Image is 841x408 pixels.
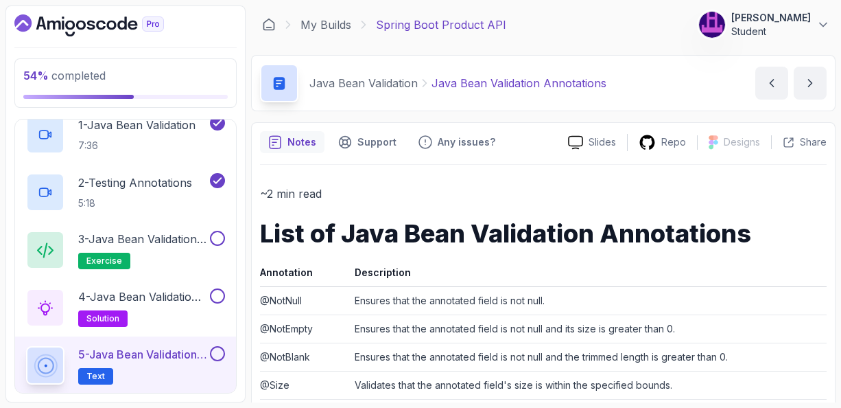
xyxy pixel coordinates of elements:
[349,286,827,315] td: Ensures that the annotated field is not null.
[23,69,106,82] span: completed
[260,371,349,399] td: @Size
[26,288,225,327] button: 4-Java Bean Validation Exercise Solutionsolution
[771,135,827,149] button: Share
[376,16,506,33] p: Spring Boot Product API
[78,288,207,305] p: 4 - Java Bean Validation Exercise Solution
[260,131,324,153] button: notes button
[78,196,192,210] p: 5:18
[287,135,316,149] p: Notes
[731,11,811,25] p: [PERSON_NAME]
[731,25,811,38] p: Student
[26,115,225,154] button: 1-Java Bean Validation7:36
[300,16,351,33] a: My Builds
[698,11,830,38] button: user profile image[PERSON_NAME]Student
[260,184,827,203] p: ~2 min read
[661,135,686,149] p: Repo
[26,173,225,212] button: 2-Testing Annotations5:18
[78,139,196,152] p: 7:36
[260,343,349,371] td: @NotBlank
[557,135,627,150] a: Slides
[724,135,760,149] p: Designs
[800,135,827,149] p: Share
[26,346,225,385] button: 5-Java Bean Validation AnnotationsText
[349,315,827,343] td: Ensures that the annotated field is not null and its size is greater than 0.
[794,67,827,100] button: next content
[260,286,349,315] td: @NotNull
[78,117,196,133] p: 1 - Java Bean Validation
[260,264,349,287] th: Annotation
[410,131,504,153] button: Feedback button
[86,256,122,267] span: exercise
[78,174,192,191] p: 2 - Testing Annotations
[14,14,196,36] a: Dashboard
[699,12,725,38] img: user profile image
[755,67,788,100] button: previous content
[78,231,207,247] p: 3 - Java Bean Validation Exercise
[589,135,616,149] p: Slides
[260,315,349,343] td: @NotEmpty
[86,313,119,324] span: solution
[78,346,207,363] p: 5 - Java Bean Validation Annotations
[26,231,225,269] button: 3-Java Bean Validation Exerciseexercise
[262,18,276,32] a: Dashboard
[330,131,405,153] button: Support button
[357,135,396,149] p: Support
[438,135,495,149] p: Any issues?
[86,371,105,382] span: Text
[349,343,827,371] td: Ensures that the annotated field is not null and the trimmed length is greater than 0.
[628,134,697,151] a: Repo
[309,75,418,91] p: Java Bean Validation
[349,371,827,399] td: Validates that the annotated field's size is within the specified bounds.
[260,220,827,247] h1: List of Java Bean Validation Annotations
[431,75,606,91] p: Java Bean Validation Annotations
[23,69,49,82] span: 54 %
[349,264,827,287] th: Description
